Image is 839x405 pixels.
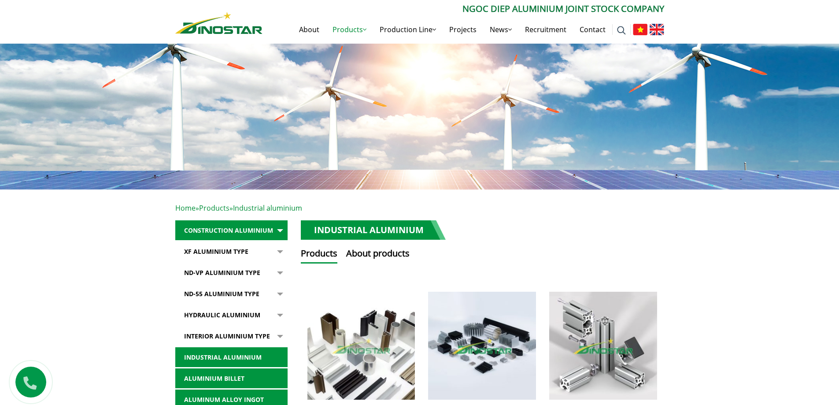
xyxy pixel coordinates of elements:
[573,15,612,44] a: Contact
[307,292,415,400] img: Extruded aluminium in the consumer goods industry
[175,263,288,283] a: ND-VP Aluminium type
[175,347,288,368] a: Industrial aluminium
[175,326,288,346] a: Interior Aluminium Type
[199,203,229,213] a: Products
[373,15,443,44] a: Production Line
[175,284,288,304] a: ND-55 Aluminium type
[175,305,288,325] a: Hydraulic Aluminium
[443,15,483,44] a: Projects
[233,203,302,213] span: Industrial aluminium
[483,15,518,44] a: News
[301,220,446,240] h1: Industrial aluminium
[428,292,536,400] img: Extruded Aluminum in the Mechanical – Electronics Industry
[633,24,647,35] img: Tiếng Việt
[549,292,657,400] img: Extruded Aluminum in the Energy Industry
[650,24,664,35] img: English
[326,15,373,44] a: Products
[175,368,288,389] a: Aluminium billet
[301,247,337,264] button: Products
[175,203,196,213] a: Home
[175,220,288,241] a: Construction Aluminium
[292,15,326,44] a: About
[262,2,664,15] p: Ngoc Diep Aluminium Joint Stock Company
[617,26,626,35] img: search
[346,247,410,264] button: About products
[175,12,262,34] img: Nhôm Dinostar
[175,242,288,262] a: XF Aluminium type
[175,203,302,213] span: » »
[518,15,573,44] a: Recruitment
